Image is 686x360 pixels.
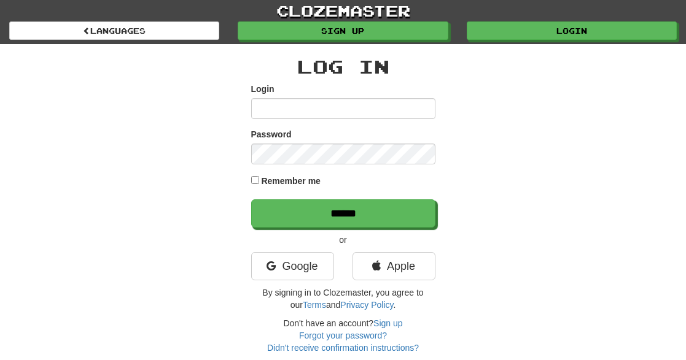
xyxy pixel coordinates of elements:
[251,128,292,140] label: Password
[251,317,435,354] div: Don't have an account?
[467,21,677,40] a: Login
[9,21,219,40] a: Languages
[299,331,387,340] a: Forgot your password?
[353,252,435,280] a: Apple
[238,21,448,40] a: Sign up
[373,318,402,328] a: Sign up
[251,234,435,246] p: or
[251,83,275,95] label: Login
[267,343,419,353] a: Didn't receive confirmation instructions?
[261,175,321,187] label: Remember me
[340,300,393,310] a: Privacy Policy
[251,286,435,311] p: By signing in to Clozemaster, you agree to our and .
[303,300,326,310] a: Terms
[251,252,334,280] a: Google
[251,56,435,77] h2: Log In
